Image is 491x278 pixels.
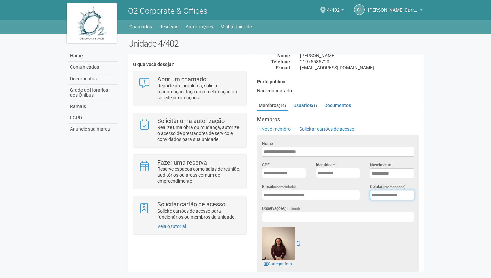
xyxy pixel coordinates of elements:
label: CPF [262,162,270,168]
strong: Solicitar cartão de acesso [157,201,225,208]
label: Nome [262,141,273,147]
img: GetFile [262,227,295,260]
span: (recomendado) [273,185,296,189]
h2: Unidade 4/402 [128,39,424,49]
a: LGPD [68,112,118,124]
a: Carregar foto [262,260,294,268]
a: Solicitar cartões de acesso [295,126,354,132]
strong: Fazer uma reserva [157,159,207,166]
span: Gabriel Lemos Carreira dos Reis [368,1,418,13]
a: 4/402 [327,8,344,14]
a: Remover [296,241,300,246]
div: 21975585720 [295,59,424,65]
span: O2 Corporate & Offices [128,6,207,16]
small: (19) [279,103,286,108]
strong: E-mail [276,65,290,71]
span: 4/402 [327,1,340,13]
a: Abrir um chamado Reporte um problema, solicite manutenção, faça uma reclamação ou solicite inform... [138,76,241,101]
a: [PERSON_NAME] Carreira dos Reis [368,8,423,14]
div: [EMAIL_ADDRESS][DOMAIN_NAME] [295,65,424,71]
small: (1) [312,103,317,108]
a: Usuários(1) [292,100,319,110]
a: Ramais [68,101,118,112]
div: Não configurado [257,88,419,94]
a: Documentos [323,100,353,110]
p: Reserve espaços como salas de reunião, auditórios ou áreas comum do empreendimento. [157,166,241,184]
label: Identidade [316,162,335,168]
strong: Membros [257,117,419,123]
span: (opcional) [285,207,300,211]
a: Anuncie sua marca [68,124,118,135]
a: GL [354,4,365,15]
a: Fazer uma reserva Reserve espaços como salas de reunião, auditórios ou áreas comum do empreendime... [138,160,241,184]
a: Grade de Horários dos Ônibus [68,85,118,101]
a: Solicitar uma autorização Realize uma obra ou mudança, autorize o acesso de prestadores de serviç... [138,118,241,142]
a: Novo membro [257,126,291,132]
a: Autorizações [186,22,213,31]
strong: Abrir um chamado [157,76,206,83]
a: Chamados [129,22,152,31]
p: Realize uma obra ou mudança, autorize o acesso de prestadores de serviço e convidados para sua un... [157,124,241,142]
p: Reporte um problema, solicite manutenção, faça uma reclamação ou solicite informações. [157,83,241,101]
label: E-mail [262,184,296,190]
a: Solicitar cartão de acesso Solicite cartões de acesso para funcionários ou membros da unidade. [138,201,241,220]
a: Comunicados [68,62,118,73]
strong: Nome [277,53,290,58]
p: Solicite cartões de acesso para funcionários ou membros da unidade. [157,208,241,220]
div: [PERSON_NAME] [295,53,424,59]
a: Minha Unidade [220,22,252,31]
h4: O que você deseja? [133,62,246,67]
a: Membros(19) [257,100,288,111]
a: Veja o tutorial [157,224,186,229]
label: Celular [370,184,406,190]
label: Observações [262,205,300,212]
img: logo.jpg [67,3,117,43]
h4: Perfil público [257,79,419,84]
a: Documentos [68,73,118,85]
strong: Solicitar uma autorização [157,117,225,124]
label: Nascimento [370,162,391,168]
span: (recomendado) [382,185,406,189]
a: Reservas [159,22,178,31]
a: Home [68,50,118,62]
strong: Telefone [271,59,290,64]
